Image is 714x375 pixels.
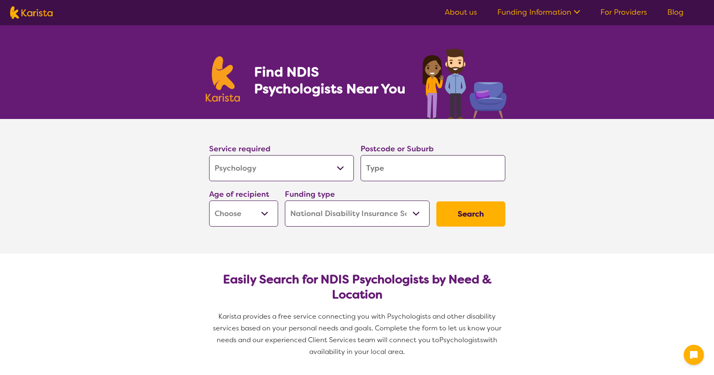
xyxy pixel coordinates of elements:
img: Karista logo [10,6,53,19]
img: Karista logo [206,56,240,102]
h2: Easily Search for NDIS Psychologists by Need & Location [216,272,499,302]
img: psychology [419,45,509,119]
a: About us [445,7,477,17]
span: Karista provides a free service connecting you with Psychologists and other disability services b... [213,312,503,344]
label: Postcode or Suburb [361,144,434,154]
button: Search [436,201,505,227]
a: Funding Information [497,7,580,17]
label: Funding type [285,189,335,199]
label: Age of recipient [209,189,269,199]
input: Type [361,155,505,181]
label: Service required [209,144,271,154]
h1: Find NDIS Psychologists Near You [254,63,410,97]
a: For Providers [600,7,647,17]
span: Psychologists [439,335,483,344]
a: Blog [667,7,684,17]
